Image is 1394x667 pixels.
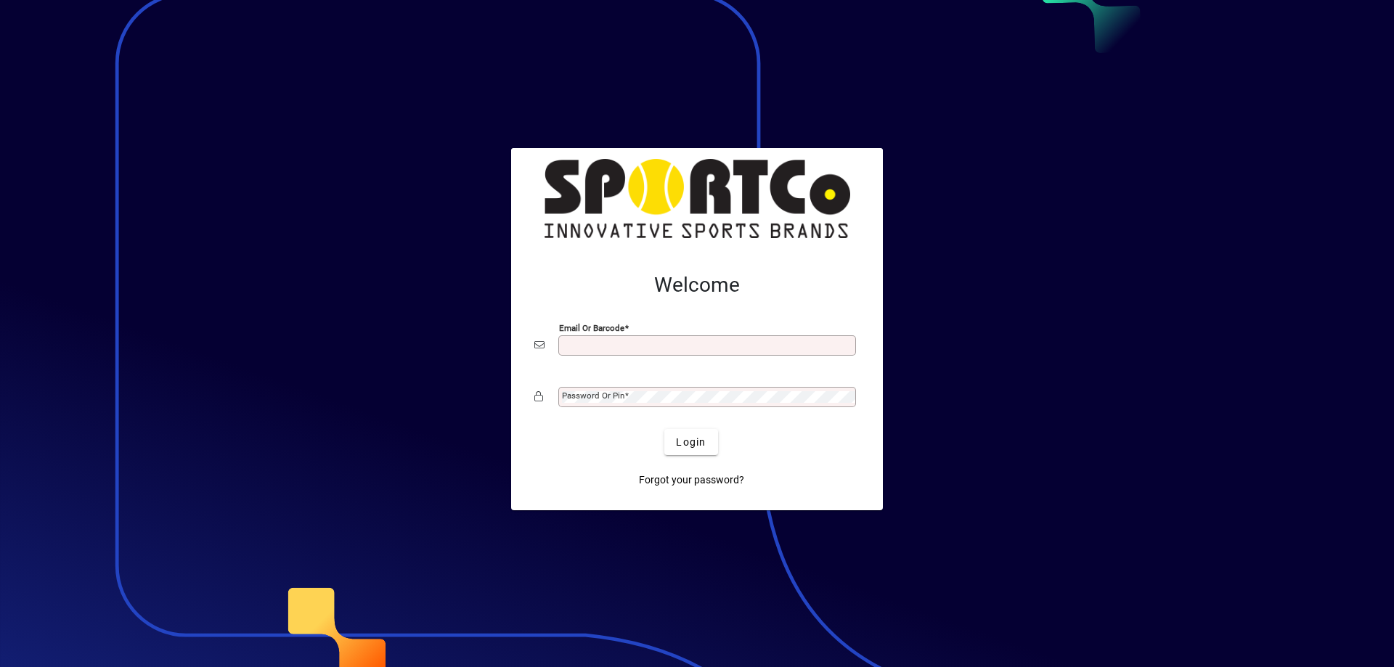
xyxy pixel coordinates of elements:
[633,467,750,493] a: Forgot your password?
[676,435,706,450] span: Login
[639,472,744,488] span: Forgot your password?
[534,273,860,298] h2: Welcome
[559,323,624,333] mat-label: Email or Barcode
[562,390,624,401] mat-label: Password or Pin
[664,429,717,455] button: Login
